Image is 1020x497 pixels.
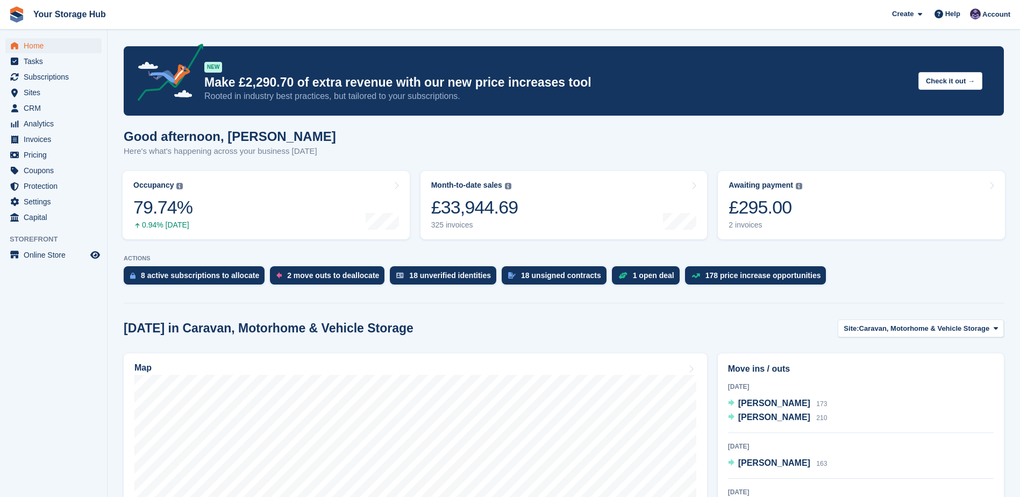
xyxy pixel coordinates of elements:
[612,266,685,290] a: 1 open deal
[89,248,102,261] a: Preview store
[5,69,102,84] a: menu
[133,221,192,230] div: 0.94% [DATE]
[124,255,1004,262] p: ACTIONS
[409,271,491,280] div: 18 unverified identities
[124,145,336,158] p: Here's what's happening across your business [DATE]
[133,181,174,190] div: Occupancy
[420,171,708,239] a: Month-to-date sales £33,944.69 325 invoices
[123,171,410,239] a: Occupancy 79.74% 0.94% [DATE]
[24,210,88,225] span: Capital
[816,414,827,422] span: 210
[24,85,88,100] span: Sites
[738,413,810,422] span: [PERSON_NAME]
[508,272,516,279] img: contract_signature_icon-13c848040528278c33f63329250d36e43548de30e8caae1d1a13099fd9432cc5.svg
[24,69,88,84] span: Subscriptions
[718,171,1005,239] a: Awaiting payment £295.00 2 invoices
[24,147,88,162] span: Pricing
[5,101,102,116] a: menu
[431,221,518,230] div: 325 invoices
[633,271,674,280] div: 1 open deal
[24,132,88,147] span: Invoices
[859,323,990,334] span: Caravan, Motorhome & Vehicle Storage
[505,183,511,189] img: icon-info-grey-7440780725fd019a000dd9b08b2336e03edf1995a4989e88bcd33f0948082b44.svg
[270,266,390,290] a: 2 move outs to deallocate
[24,247,88,262] span: Online Store
[133,196,192,218] div: 79.74%
[5,147,102,162] a: menu
[5,179,102,194] a: menu
[204,75,910,90] p: Make £2,290.70 of extra revenue with our new price increases tool
[24,116,88,131] span: Analytics
[729,181,793,190] div: Awaiting payment
[176,183,183,189] img: icon-info-grey-7440780725fd019a000dd9b08b2336e03edf1995a4989e88bcd33f0948082b44.svg
[390,266,502,290] a: 18 unverified identities
[618,272,627,279] img: deal-1b604bf984904fb50ccaf53a9ad4b4a5d6e5aea283cecdc64d6e3604feb123c2.svg
[5,194,102,209] a: menu
[945,9,960,19] span: Help
[982,9,1010,20] span: Account
[24,194,88,209] span: Settings
[124,266,270,290] a: 8 active subscriptions to allocate
[691,273,700,278] img: price_increase_opportunities-93ffe204e8149a01c8c9dc8f82e8f89637d9d84a8eef4429ea346261dce0b2c0.svg
[728,397,828,411] a: [PERSON_NAME] 173
[728,442,994,451] div: [DATE]
[24,101,88,116] span: CRM
[134,363,152,373] h2: Map
[129,44,204,105] img: price-adjustments-announcement-icon-8257ccfd72463d97f412b2fc003d46551f7dbcb40ab6d574587a9cd5c0d94...
[685,266,832,290] a: 178 price increase opportunities
[816,460,827,467] span: 163
[396,272,404,279] img: verify_identity-adf6edd0f0f0b5bbfe63781bf79b02c33cf7c696d77639b501bdc392416b5a36.svg
[5,163,102,178] a: menu
[431,181,502,190] div: Month-to-date sales
[5,54,102,69] a: menu
[728,487,994,497] div: [DATE]
[29,5,110,23] a: Your Storage Hub
[124,321,413,336] h2: [DATE] in Caravan, Motorhome & Vehicle Storage
[5,132,102,147] a: menu
[10,234,107,245] span: Storefront
[738,458,810,467] span: [PERSON_NAME]
[796,183,802,189] img: icon-info-grey-7440780725fd019a000dd9b08b2336e03edf1995a4989e88bcd33f0948082b44.svg
[24,179,88,194] span: Protection
[5,38,102,53] a: menu
[5,247,102,262] a: menu
[204,90,910,102] p: Rooted in industry best practices, but tailored to your subscriptions.
[24,54,88,69] span: Tasks
[24,38,88,53] span: Home
[287,271,379,280] div: 2 move outs to deallocate
[24,163,88,178] span: Coupons
[892,9,914,19] span: Create
[276,272,282,279] img: move_outs_to_deallocate_icon-f764333ba52eb49d3ac5e1228854f67142a1ed5810a6f6cc68b1a99e826820c5.svg
[9,6,25,23] img: stora-icon-8386f47178a22dfd0bd8f6a31ec36ba5ce8667c1dd55bd0f319d3a0aa187defe.svg
[130,272,135,279] img: active_subscription_to_allocate_icon-d502201f5373d7db506a760aba3b589e785aa758c864c3986d89f69b8ff3...
[705,271,821,280] div: 178 price increase opportunities
[124,129,336,144] h1: Good afternoon, [PERSON_NAME]
[729,221,802,230] div: 2 invoices
[431,196,518,218] div: £33,944.69
[5,85,102,100] a: menu
[729,196,802,218] div: £295.00
[970,9,981,19] img: Liam Beddard
[502,266,612,290] a: 18 unsigned contracts
[728,382,994,392] div: [DATE]
[816,400,827,408] span: 173
[838,319,1004,337] button: Site: Caravan, Motorhome & Vehicle Storage
[738,399,810,408] span: [PERSON_NAME]
[918,72,982,90] button: Check it out →
[5,210,102,225] a: menu
[141,271,259,280] div: 8 active subscriptions to allocate
[728,411,828,425] a: [PERSON_NAME] 210
[728,363,994,375] h2: Move ins / outs
[728,457,828,471] a: [PERSON_NAME] 163
[521,271,601,280] div: 18 unsigned contracts
[844,323,859,334] span: Site:
[204,62,222,73] div: NEW
[5,116,102,131] a: menu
